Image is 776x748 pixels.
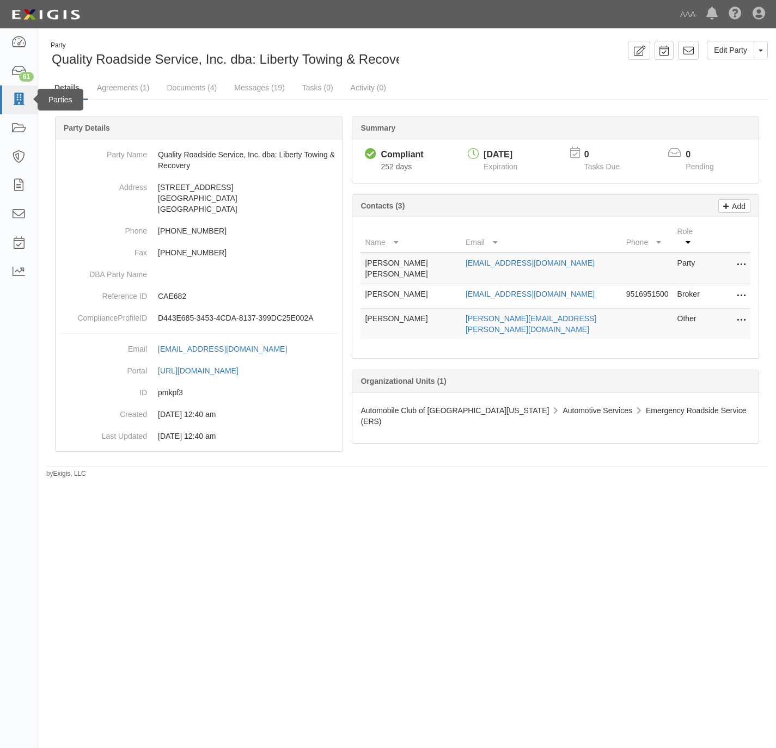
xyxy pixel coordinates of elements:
a: [EMAIL_ADDRESS][DOMAIN_NAME] [466,290,595,298]
dt: Email [60,338,147,354]
dt: Address [60,176,147,193]
div: [DATE] [484,149,517,161]
td: Broker [673,284,707,309]
div: Compliant [381,149,423,161]
a: Documents (4) [158,77,225,99]
td: [PERSON_NAME] [PERSON_NAME] [360,253,461,284]
i: Help Center - Complianz [729,8,742,21]
div: Parties [38,89,83,111]
td: 9516951500 [622,284,673,309]
span: Automobile Club of [GEOGRAPHIC_DATA][US_STATE] [360,406,549,415]
a: AAA [675,3,701,25]
a: [EMAIL_ADDRESS][DOMAIN_NAME] [158,345,299,353]
dt: Reference ID [60,285,147,302]
p: Add [729,200,746,212]
dt: Portal [60,360,147,376]
dt: ComplianceProfileID [60,307,147,323]
div: Party [51,41,414,50]
dt: Party Name [60,144,147,160]
a: [EMAIL_ADDRESS][DOMAIN_NAME] [466,259,595,267]
span: Tasks Due [584,162,620,171]
th: Phone [622,222,673,253]
dd: [PHONE_NUMBER] [60,242,338,263]
p: 0 [686,149,727,161]
p: 0 [584,149,633,161]
a: Agreements (1) [89,77,157,99]
a: [URL][DOMAIN_NAME] [158,366,250,375]
span: Automotive Services [563,406,632,415]
img: logo-5460c22ac91f19d4615b14bd174203de0afe785f0fc80cf4dbbc73dc1793850b.png [8,5,83,24]
span: Quality Roadside Service, Inc. dba: Liberty Towing & Recovery [52,52,414,66]
dd: [PHONE_NUMBER] [60,220,338,242]
dt: ID [60,382,147,398]
td: Other [673,309,707,340]
dd: 03/10/2023 12:40 am [60,425,338,447]
b: Party Details [64,124,110,132]
dd: 03/10/2023 12:40 am [60,403,338,425]
dt: Phone [60,220,147,236]
dt: DBA Party Name [60,263,147,280]
td: Party [673,253,707,284]
dt: Last Updated [60,425,147,442]
a: Add [718,199,750,213]
dd: [STREET_ADDRESS] [GEOGRAPHIC_DATA] [GEOGRAPHIC_DATA] [60,176,338,220]
a: Messages (19) [226,77,293,99]
dd: Quality Roadside Service, Inc. dba: Liberty Towing & Recovery [60,144,338,176]
a: Activity (0) [343,77,394,99]
a: Details [46,77,88,100]
dt: Fax [60,242,147,258]
td: [PERSON_NAME] [360,309,461,340]
b: Summary [360,124,395,132]
th: Name [360,222,461,253]
td: [PERSON_NAME] [360,284,461,309]
b: Contacts (3) [360,201,405,210]
b: Organizational Units (1) [360,377,446,385]
p: CAE682 [158,291,338,302]
span: Expiration [484,162,517,171]
span: Pending [686,162,713,171]
a: Exigis, LLC [53,470,86,477]
div: 61 [19,72,34,82]
th: Role [673,222,707,253]
a: [PERSON_NAME][EMAIL_ADDRESS][PERSON_NAME][DOMAIN_NAME] [466,314,596,334]
i: Compliant [365,149,376,160]
a: Edit Party [707,41,754,59]
div: [EMAIL_ADDRESS][DOMAIN_NAME] [158,344,287,354]
dd: pmkpf3 [60,382,338,403]
span: Since 01/16/2025 [381,162,412,171]
div: Quality Roadside Service, Inc. dba: Liberty Towing & Recovery [46,41,399,69]
dt: Created [60,403,147,420]
a: Tasks (0) [294,77,341,99]
p: D443E685-3453-4CDA-8137-399DC25E002A [158,312,338,323]
th: Email [461,222,622,253]
small: by [46,469,86,479]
